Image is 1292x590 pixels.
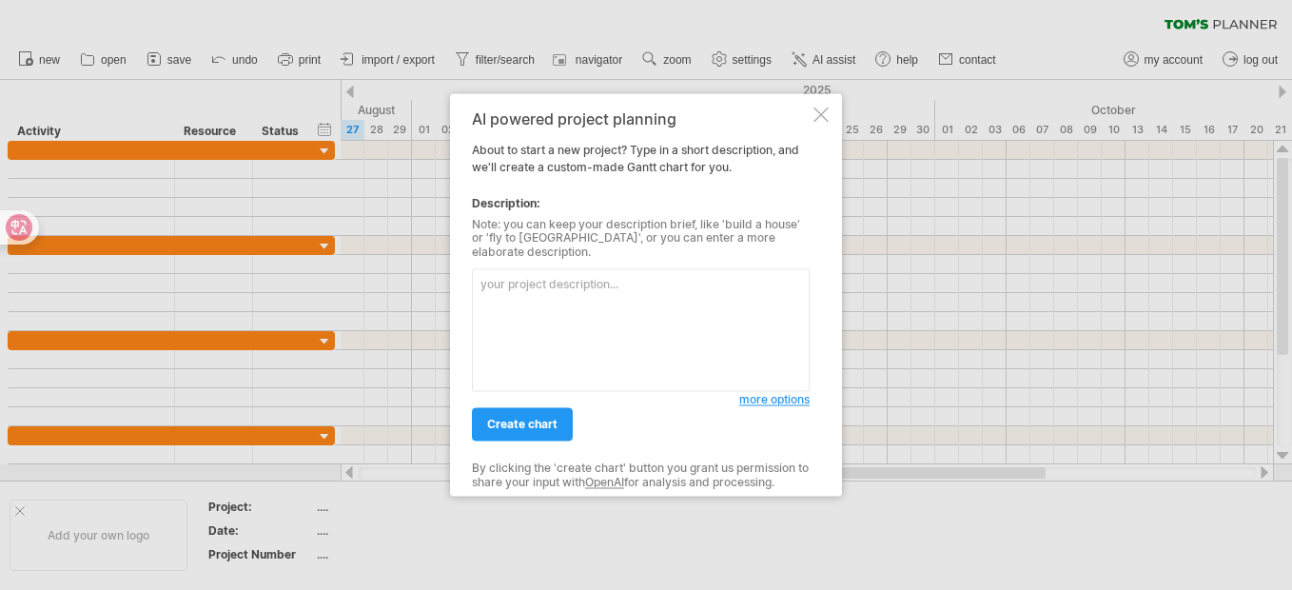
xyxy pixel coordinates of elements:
span: create chart [487,418,558,432]
div: About to start a new project? Type in a short description, and we'll create a custom-made Gantt c... [472,110,810,479]
a: more options [739,392,810,409]
div: AI powered project planning [472,110,810,128]
span: more options [739,393,810,407]
div: By clicking the 'create chart' button you grant us permission to share your input with for analys... [472,462,810,490]
div: Description: [472,195,810,212]
a: create chart [472,408,573,442]
div: Note: you can keep your description brief, like 'build a house' or 'fly to [GEOGRAPHIC_DATA]', or... [472,218,810,259]
a: OpenAI [585,475,624,489]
